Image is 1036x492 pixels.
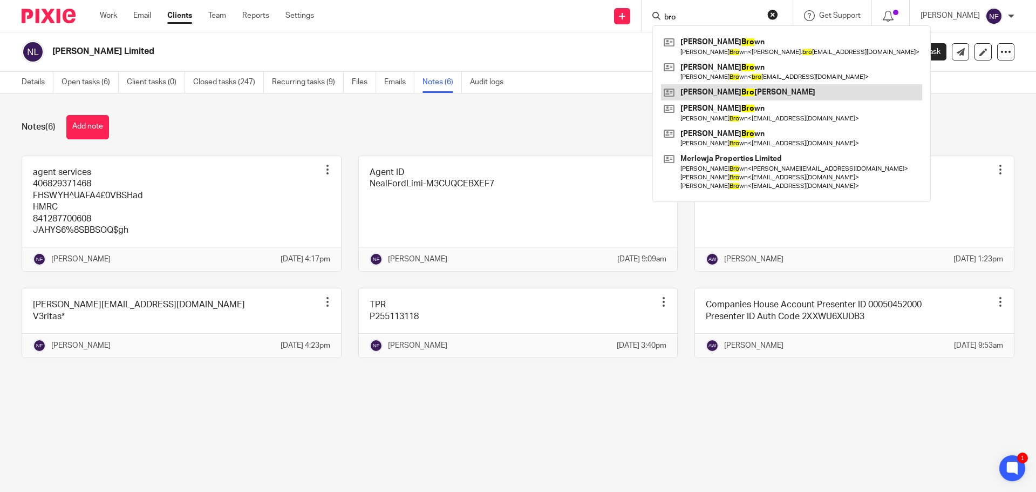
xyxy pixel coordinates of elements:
[953,254,1003,265] p: [DATE] 1:23pm
[388,254,447,265] p: [PERSON_NAME]
[51,340,111,351] p: [PERSON_NAME]
[954,340,1003,351] p: [DATE] 9:53am
[22,122,56,133] h1: Notes
[921,10,980,21] p: [PERSON_NAME]
[242,10,269,21] a: Reports
[370,253,383,266] img: svg%3E
[167,10,192,21] a: Clients
[617,340,666,351] p: [DATE] 3:40pm
[52,46,705,57] h2: [PERSON_NAME] Limited
[51,254,111,265] p: [PERSON_NAME]
[724,340,783,351] p: [PERSON_NAME]
[388,340,447,351] p: [PERSON_NAME]
[706,253,719,266] img: svg%3E
[127,72,185,93] a: Client tasks (0)
[22,9,76,23] img: Pixie
[985,8,1003,25] img: svg%3E
[706,339,719,352] img: svg%3E
[62,72,119,93] a: Open tasks (6)
[724,254,783,265] p: [PERSON_NAME]
[193,72,264,93] a: Closed tasks (247)
[133,10,151,21] a: Email
[45,123,56,131] span: (6)
[352,72,376,93] a: Files
[767,9,778,20] button: Clear
[422,72,462,93] a: Notes (6)
[617,254,666,265] p: [DATE] 9:09am
[370,339,383,352] img: svg%3E
[272,72,344,93] a: Recurring tasks (9)
[281,254,330,265] p: [DATE] 4:17pm
[285,10,314,21] a: Settings
[100,10,117,21] a: Work
[66,115,109,139] button: Add note
[470,72,512,93] a: Audit logs
[22,72,53,93] a: Details
[33,253,46,266] img: svg%3E
[1017,453,1028,463] div: 1
[33,339,46,352] img: svg%3E
[281,340,330,351] p: [DATE] 4:23pm
[663,13,760,23] input: Search
[384,72,414,93] a: Emails
[22,41,44,63] img: svg%3E
[208,10,226,21] a: Team
[819,12,861,19] span: Get Support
